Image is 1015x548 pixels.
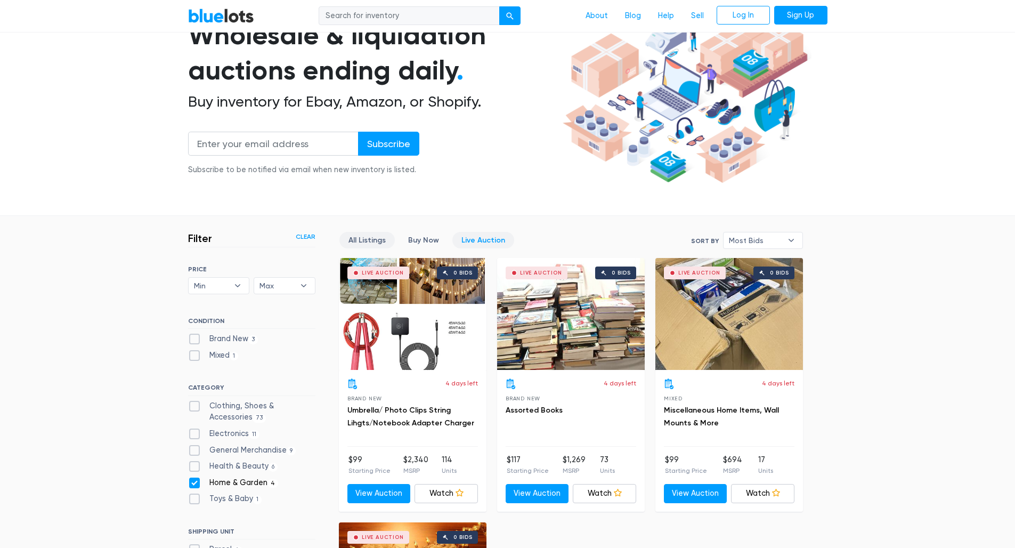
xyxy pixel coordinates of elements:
a: Watch [415,484,478,503]
div: Live Auction [362,270,404,276]
a: Help [649,6,683,26]
div: Live Auction [362,535,404,540]
span: Brand New [506,396,540,401]
span: Most Bids [729,232,782,248]
a: View Auction [506,484,569,503]
span: 6 [269,463,278,471]
li: 17 [758,454,773,476]
a: Log In [717,6,770,25]
a: Assorted Books [506,406,563,415]
span: 73 [253,414,266,423]
a: View Auction [664,484,727,503]
p: 4 days left [762,378,794,388]
a: Live Auction 0 bids [655,258,803,370]
a: Watch [573,484,636,503]
h6: SHIPPING UNIT [188,528,315,539]
div: Live Auction [520,270,562,276]
span: 1 [253,496,262,504]
li: $99 [665,454,707,476]
label: Health & Beauty [188,461,278,472]
label: Home & Garden [188,477,279,489]
div: 0 bids [612,270,631,276]
a: Umbrella/ Photo Clips String Lihgts/Notebook Adapter Charger [347,406,474,428]
h6: PRICE [188,265,315,273]
a: Buy Now [399,232,448,248]
input: Subscribe [358,132,419,156]
a: Live Auction 0 bids [497,258,645,370]
input: Enter your email address [188,132,359,156]
span: 9 [287,447,296,455]
label: Mixed [188,350,239,361]
span: Mixed [664,396,683,401]
span: Brand New [347,396,382,401]
span: 4 [267,479,279,488]
a: Sell [683,6,712,26]
li: $1,269 [563,454,586,476]
li: $99 [348,454,391,476]
p: MSRP [403,466,428,476]
div: 0 bids [453,535,473,540]
a: Watch [731,484,794,503]
span: . [457,54,464,86]
p: Units [758,466,773,476]
a: Blog [616,6,649,26]
a: Miscellaneous Home Items, Wall Mounts & More [664,406,779,428]
a: All Listings [339,232,395,248]
a: Live Auction 0 bids [339,258,486,370]
b: ▾ [780,232,802,248]
label: Clothing, Shoes & Accessories [188,400,315,423]
a: Sign Up [774,6,827,25]
a: Clear [296,232,315,241]
a: About [577,6,616,26]
p: MSRP [723,466,742,476]
li: $2,340 [403,454,428,476]
h3: Filter [188,232,212,245]
li: 114 [442,454,457,476]
p: Units [600,466,615,476]
p: MSRP [563,466,586,476]
li: $117 [507,454,549,476]
a: Live Auction [452,232,514,248]
div: Subscribe to be notified via email when new inventory is listed. [188,164,419,176]
p: 4 days left [604,378,636,388]
a: View Auction [347,484,411,503]
span: 3 [248,335,258,344]
b: ▾ [293,278,315,294]
h6: CATEGORY [188,384,315,396]
p: Starting Price [348,466,391,476]
span: 1 [230,352,239,360]
h6: CONDITION [188,317,315,329]
label: General Merchandise [188,445,296,456]
span: 11 [249,430,260,439]
span: Min [194,278,229,294]
p: Starting Price [665,466,707,476]
li: 73 [600,454,615,476]
b: ▾ [226,278,249,294]
span: Max [259,278,295,294]
h2: Buy inventory for Ebay, Amazon, or Shopify. [188,93,559,111]
h1: Wholesale & liquidation auctions ending daily [188,18,559,88]
input: Search for inventory [319,6,500,26]
p: 4 days left [445,378,478,388]
p: Starting Price [507,466,549,476]
label: Brand New [188,333,258,345]
div: 0 bids [453,270,473,276]
div: 0 bids [770,270,789,276]
label: Toys & Baby [188,493,262,505]
li: $694 [723,454,742,476]
label: Sort By [691,236,719,246]
p: Units [442,466,457,476]
a: BlueLots [188,8,254,23]
label: Electronics [188,428,260,440]
div: Live Auction [678,270,720,276]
